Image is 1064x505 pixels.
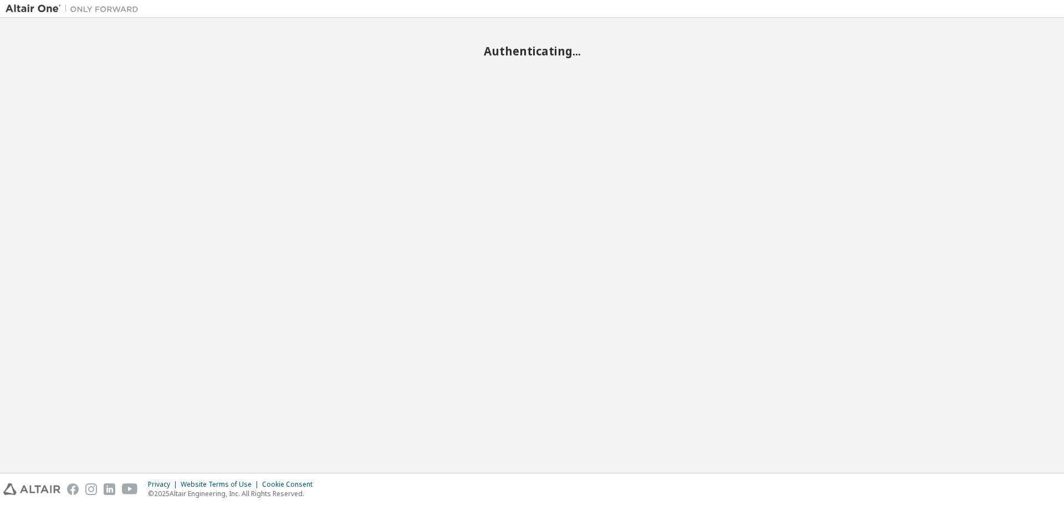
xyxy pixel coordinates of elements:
img: youtube.svg [122,483,138,495]
img: instagram.svg [85,483,97,495]
div: Website Terms of Use [181,480,262,489]
img: altair_logo.svg [3,483,60,495]
div: Privacy [148,480,181,489]
img: Altair One [6,3,144,14]
p: © 2025 Altair Engineering, Inc. All Rights Reserved. [148,489,319,498]
h2: Authenticating... [6,44,1058,58]
div: Cookie Consent [262,480,319,489]
img: linkedin.svg [104,483,115,495]
img: facebook.svg [67,483,79,495]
